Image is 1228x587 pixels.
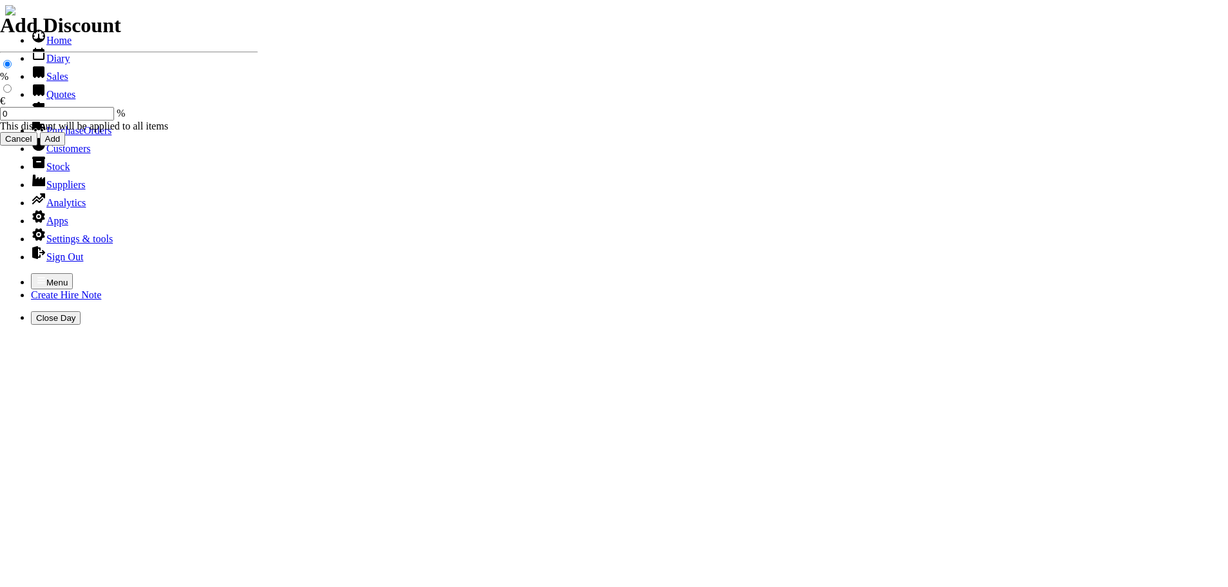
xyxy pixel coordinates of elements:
a: Analytics [31,197,86,208]
input: € [3,84,12,93]
input: % [3,60,12,68]
button: Menu [31,273,73,289]
input: Add [40,132,66,146]
span: % [117,108,125,119]
button: Close Day [31,311,81,325]
a: Create Hire Note [31,289,101,300]
a: Stock [31,161,70,172]
a: Settings & tools [31,233,113,244]
li: Stock [31,155,1223,173]
a: Customers [31,143,90,154]
a: Sign Out [31,251,83,262]
li: Sales [31,64,1223,82]
a: Suppliers [31,179,85,190]
li: Suppliers [31,173,1223,191]
a: Apps [31,215,68,226]
li: Hire Notes [31,101,1223,119]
